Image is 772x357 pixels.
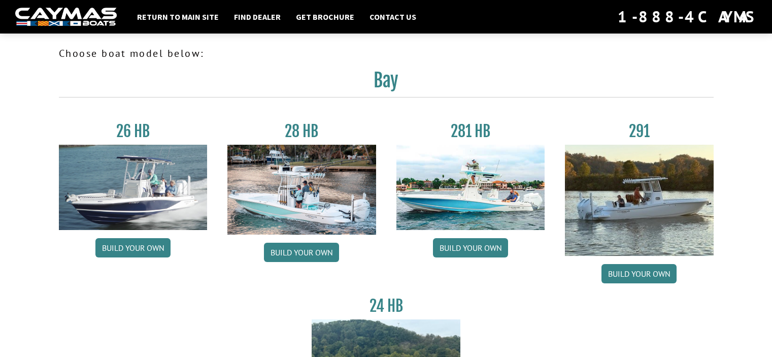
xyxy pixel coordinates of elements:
img: 28_hb_thumbnail_for_caymas_connect.jpg [227,145,376,235]
a: Contact Us [364,10,421,23]
img: 28-hb-twin.jpg [396,145,545,230]
img: 26_new_photo_resized.jpg [59,145,208,230]
h3: 281 HB [396,122,545,141]
h2: Bay [59,69,714,98]
h3: 28 HB [227,122,376,141]
a: Return to main site [132,10,224,23]
h3: 291 [565,122,714,141]
a: Build your own [601,264,677,283]
img: white-logo-c9c8dbefe5ff5ceceb0f0178aa75bf4bb51f6bca0971e226c86eb53dfe498488.png [15,8,117,26]
img: 291_Thumbnail.jpg [565,145,714,256]
a: Get Brochure [291,10,359,23]
p: Choose boat model below: [59,46,714,61]
h3: 26 HB [59,122,208,141]
h3: 24 HB [312,297,460,315]
a: Build your own [95,238,171,257]
a: Find Dealer [229,10,286,23]
a: Build your own [433,238,508,257]
a: Build your own [264,243,339,262]
div: 1-888-4CAYMAS [618,6,757,28]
